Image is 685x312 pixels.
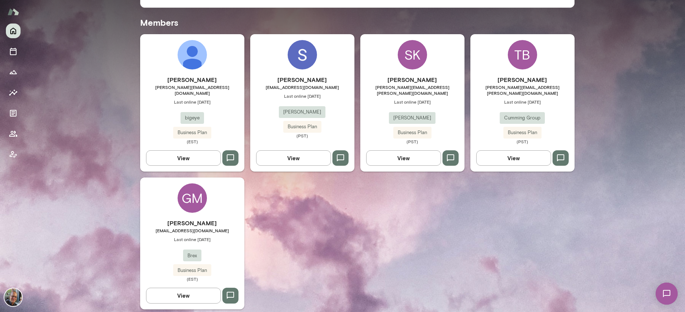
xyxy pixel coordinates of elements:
button: Insights [6,85,21,100]
span: (PST) [250,133,354,139]
span: [PERSON_NAME] [389,114,436,122]
div: GM [178,183,207,213]
span: [EMAIL_ADDRESS][DOMAIN_NAME] [250,84,354,90]
h6: [PERSON_NAME] [360,75,464,84]
span: Business Plan [393,129,431,136]
button: Client app [6,147,21,162]
button: Documents [6,106,21,121]
span: Brex [183,252,201,259]
span: (PST) [360,139,464,144]
h5: Members [140,17,575,28]
button: View [256,150,331,166]
h6: [PERSON_NAME] [470,75,575,84]
span: Last online [DATE] [140,236,244,242]
button: View [146,150,221,166]
span: Last online [DATE] [140,99,244,105]
img: Eleanor Treharne-Jones [178,40,207,69]
button: View [146,288,221,303]
span: Last online [DATE] [250,93,354,99]
span: bigeye [181,114,204,122]
span: Business Plan [173,129,211,136]
span: Last online [DATE] [470,99,575,105]
button: View [366,150,441,166]
span: [PERSON_NAME][EMAIL_ADDRESS][PERSON_NAME][DOMAIN_NAME] [360,84,464,96]
img: Steve Papoutsis [288,40,317,69]
button: Members [6,126,21,141]
span: Business Plan [283,123,321,130]
span: (PST) [470,139,575,144]
span: [PERSON_NAME][EMAIL_ADDRESS][DOMAIN_NAME] [140,84,244,96]
img: Mento [7,5,19,19]
h6: [PERSON_NAME] [250,75,354,84]
button: View [476,150,551,166]
span: Business Plan [173,267,211,274]
span: Cumming Group [500,114,545,122]
h6: [PERSON_NAME] [140,219,244,227]
span: [PERSON_NAME] [279,108,325,116]
span: (EST) [140,139,244,144]
div: TB [508,40,537,69]
img: Steve Oliver [4,288,22,306]
span: (EST) [140,276,244,282]
span: Last online [DATE] [360,99,464,105]
button: Sessions [6,44,21,59]
span: Business Plan [503,129,542,136]
span: [PERSON_NAME][EMAIL_ADDRESS][PERSON_NAME][DOMAIN_NAME] [470,84,575,96]
span: [EMAIL_ADDRESS][DOMAIN_NAME] [140,227,244,233]
button: Growth Plan [6,65,21,79]
button: Home [6,24,21,38]
h6: [PERSON_NAME] [140,75,244,84]
div: SK [398,40,427,69]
